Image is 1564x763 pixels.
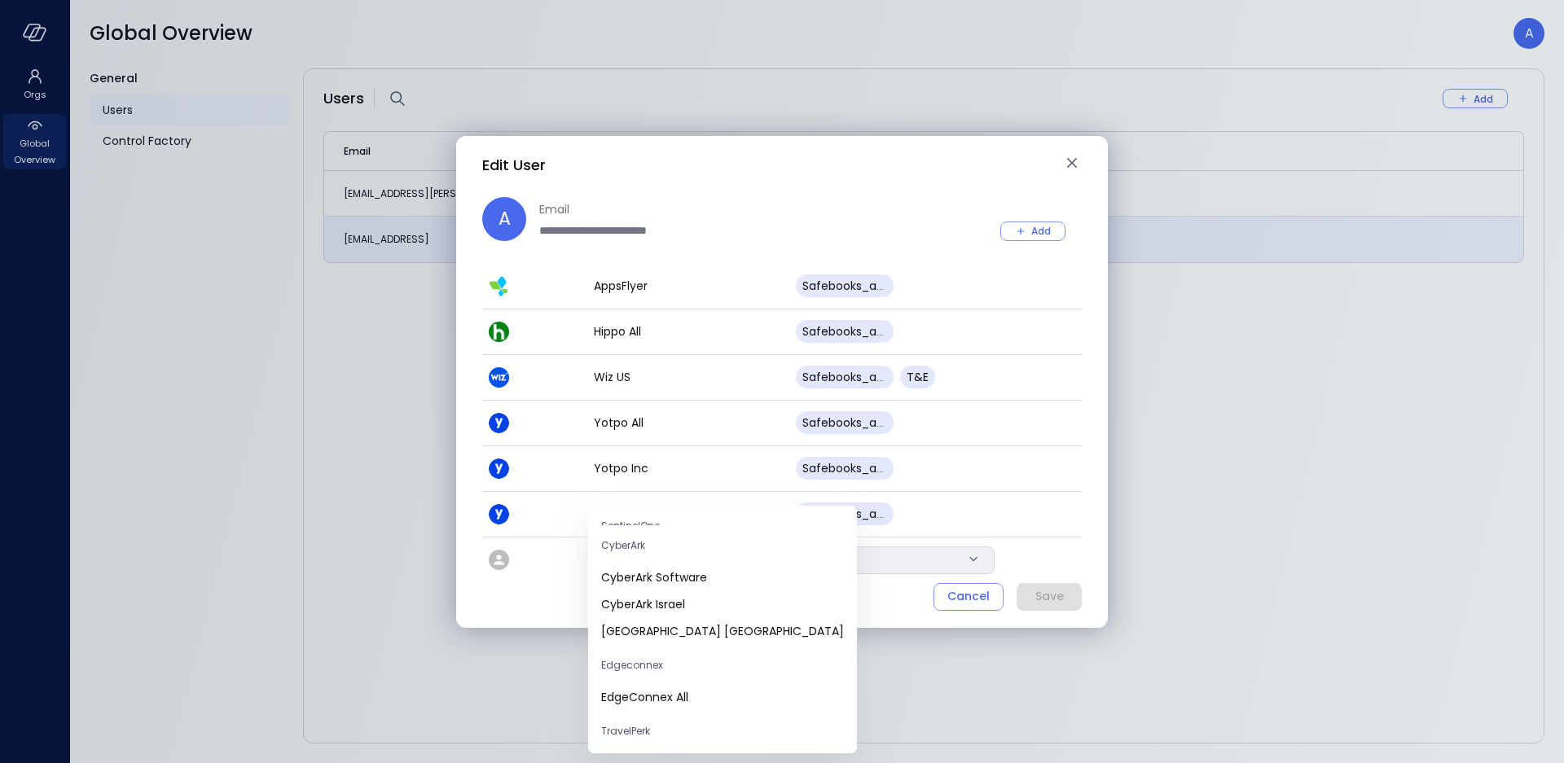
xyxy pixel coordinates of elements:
[601,569,844,586] span: CyberArk Software
[601,596,844,613] span: CyberArk Israel
[601,724,650,738] span: TravelPerk
[601,623,844,640] span: [GEOGRAPHIC_DATA] [GEOGRAPHIC_DATA]
[601,623,844,640] div: cyberark usa
[601,689,844,706] span: EdgeConnex All
[601,658,663,672] span: Edgeconnex
[601,519,660,533] span: SentinelOne
[601,538,645,552] span: CyberArk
